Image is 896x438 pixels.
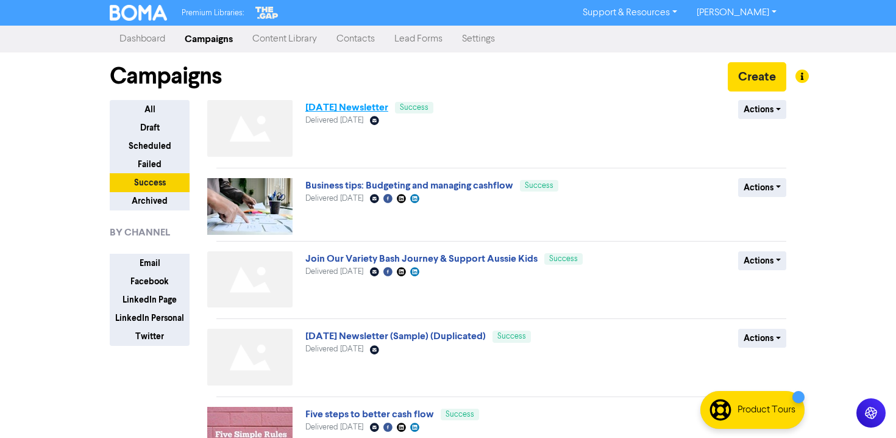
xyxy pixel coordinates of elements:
[110,192,190,210] button: Archived
[305,268,363,276] span: Delivered [DATE]
[738,178,786,197] button: Actions
[738,251,786,270] button: Actions
[400,104,428,112] span: Success
[305,253,538,265] a: Join Our Variety Bash Journey & Support Aussie Kids
[110,173,190,192] button: Success
[305,423,363,431] span: Delivered [DATE]
[207,329,293,386] img: Not found
[305,408,434,420] a: Five steps to better cash flow
[110,254,190,273] button: Email
[305,330,486,342] a: [DATE] Newsletter (Sample) (Duplicated)
[243,27,327,51] a: Content Library
[525,182,553,190] span: Success
[110,309,190,328] button: LinkedIn Personal
[110,327,190,346] button: Twitter
[305,345,363,353] span: Delivered [DATE]
[110,118,190,137] button: Draft
[110,5,167,21] img: BOMA Logo
[305,101,388,113] a: [DATE] Newsletter
[110,225,170,240] span: BY CHANNEL
[110,62,222,90] h1: Campaigns
[110,137,190,156] button: Scheduled
[110,100,190,119] button: All
[549,255,578,263] span: Success
[728,62,786,92] button: Create
[385,27,452,51] a: Lead Forms
[573,3,687,23] a: Support & Resources
[305,195,363,203] span: Delivered [DATE]
[182,9,244,17] span: Premium Libraries:
[446,411,474,418] span: Success
[687,3,786,23] a: [PERSON_NAME]
[207,100,293,157] img: Not found
[175,27,243,51] a: Campaigns
[207,178,293,235] img: image_1750400127881.jpg
[110,272,190,291] button: Facebook
[497,332,526,340] span: Success
[305,179,513,192] a: Business tips: Budgeting and managing cashflow
[327,27,385,51] a: Contacts
[835,379,896,438] iframe: Chat Widget
[110,27,175,51] a: Dashboard
[110,155,190,174] button: Failed
[110,290,190,309] button: LinkedIn Page
[305,117,363,124] span: Delivered [DATE]
[738,100,786,119] button: Actions
[207,251,293,308] img: Not found
[452,27,505,51] a: Settings
[254,5,280,21] img: The Gap
[738,329,786,348] button: Actions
